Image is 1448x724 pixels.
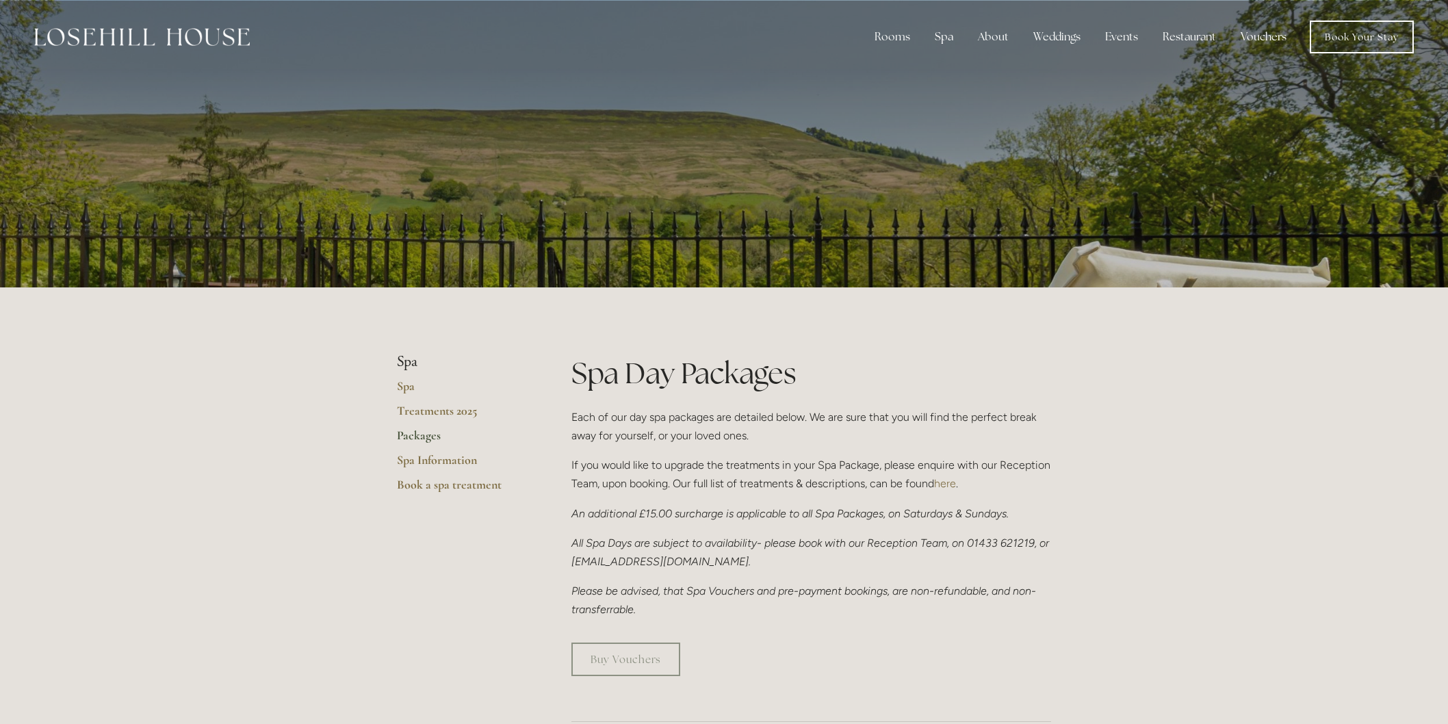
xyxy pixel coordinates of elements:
p: If you would like to upgrade the treatments in your Spa Package, please enquire with our Receptio... [571,456,1051,493]
a: Vouchers [1230,23,1297,51]
p: Each of our day spa packages are detailed below. We are sure that you will find the perfect break... [571,408,1051,445]
a: Treatments 2025 [397,403,528,428]
a: Book Your Stay [1310,21,1414,53]
div: Restaurant [1152,23,1227,51]
em: An additional £15.00 surcharge is applicable to all Spa Packages, on Saturdays & Sundays. [571,507,1009,520]
a: here [934,477,956,490]
a: Book a spa treatment [397,477,528,502]
a: Packages [397,428,528,452]
em: Please be advised, that Spa Vouchers and pre-payment bookings, are non-refundable, and non-transf... [571,584,1036,616]
div: About [967,23,1020,51]
h1: Spa Day Packages [571,353,1051,393]
a: Spa [397,378,528,403]
em: All Spa Days are subject to availability- please book with our Reception Team, on 01433 621219, o... [571,536,1052,568]
a: Spa Information [397,452,528,477]
div: Rooms [864,23,921,51]
div: Events [1094,23,1149,51]
div: Spa [924,23,964,51]
a: Buy Vouchers [571,643,680,676]
div: Weddings [1022,23,1091,51]
li: Spa [397,353,528,371]
img: Losehill House [34,28,250,46]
